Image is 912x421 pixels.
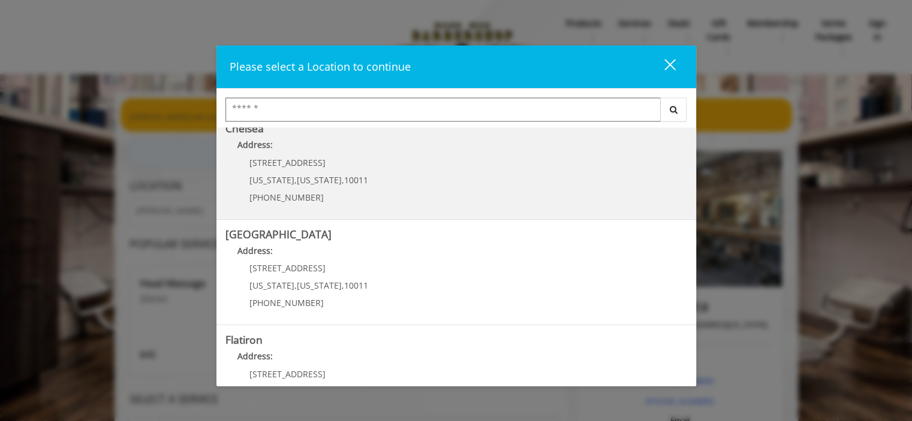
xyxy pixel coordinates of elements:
[342,174,344,186] span: ,
[667,105,681,114] i: Search button
[294,174,297,186] span: ,
[225,332,263,347] b: Flatiron
[237,245,273,256] b: Address:
[344,280,368,291] span: 10011
[225,121,264,135] b: Chelsea
[225,98,687,128] div: Center Select
[249,368,326,380] span: [STREET_ADDRESS]
[642,54,683,79] button: close dialog
[249,192,324,203] span: [PHONE_NUMBER]
[230,59,411,74] span: Please select a Location to continue
[225,98,661,122] input: Search Center
[344,174,368,186] span: 10011
[237,350,273,362] b: Address:
[249,262,326,274] span: [STREET_ADDRESS]
[249,297,324,308] span: [PHONE_NUMBER]
[249,174,294,186] span: [US_STATE]
[297,174,342,186] span: [US_STATE]
[225,227,332,241] b: [GEOGRAPHIC_DATA]
[342,280,344,291] span: ,
[249,280,294,291] span: [US_STATE]
[249,157,326,168] span: [STREET_ADDRESS]
[651,58,675,76] div: close dialog
[294,280,297,291] span: ,
[237,139,273,150] b: Address:
[297,280,342,291] span: [US_STATE]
